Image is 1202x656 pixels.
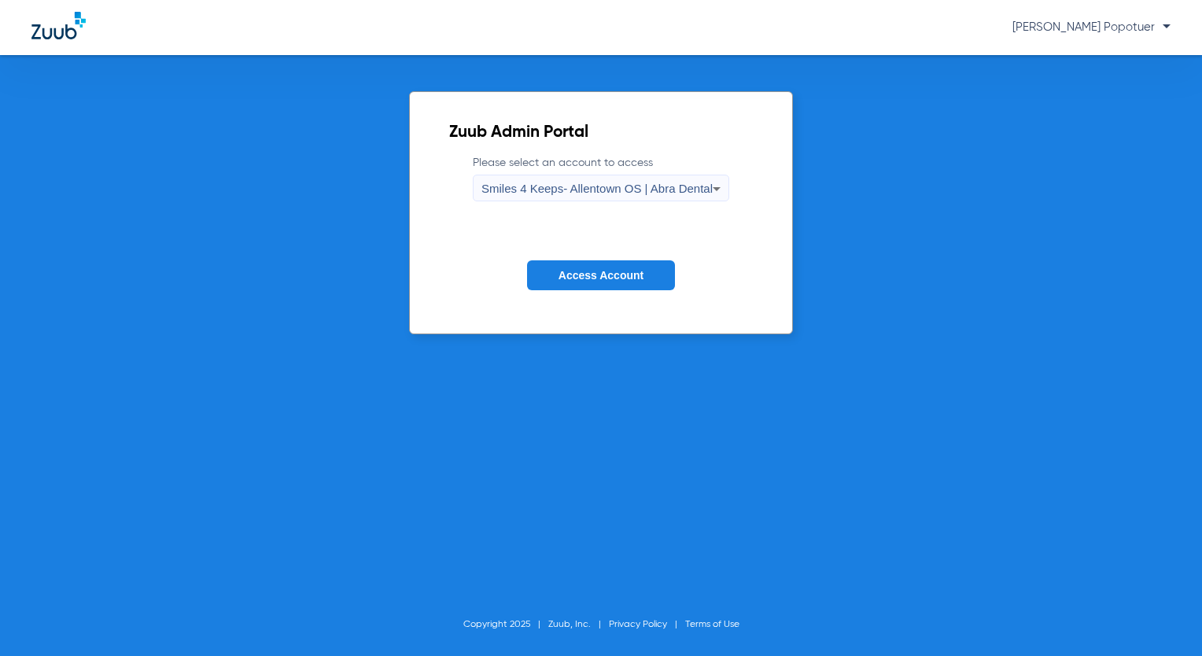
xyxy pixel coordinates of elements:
[473,155,729,201] label: Please select an account to access
[31,12,86,39] img: Zuub Logo
[548,617,609,632] li: Zuub, Inc.
[609,620,667,629] a: Privacy Policy
[463,617,548,632] li: Copyright 2025
[1012,21,1171,33] span: [PERSON_NAME] Popotuer
[449,125,753,141] h2: Zuub Admin Portal
[481,182,713,195] span: Smiles 4 Keeps- Allentown OS | Abra Dental
[527,260,675,291] button: Access Account
[685,620,739,629] a: Terms of Use
[559,269,643,282] span: Access Account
